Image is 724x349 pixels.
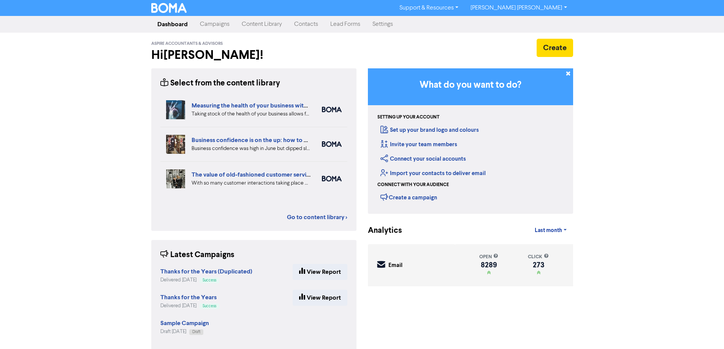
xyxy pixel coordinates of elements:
[194,17,236,32] a: Campaigns
[151,3,187,13] img: BOMA Logo
[160,295,217,301] a: Thanks for the Years
[160,269,252,275] a: Thanks for the Years (Duplicated)
[324,17,366,32] a: Lead Forms
[293,264,347,280] a: View Report
[537,39,573,57] button: Create
[151,41,223,46] span: Aspire Accountants & Advisors
[192,145,311,153] div: Business confidence was high in June but dipped slightly in August in the latest SMB Business Ins...
[379,80,562,91] h3: What do you want to do?
[322,141,342,147] img: boma
[322,107,342,112] img: boma_accounting
[380,191,437,203] div: Create a campaign
[528,253,549,261] div: click
[380,126,479,134] a: Set up your brand logo and colours
[380,141,457,148] a: Invite your team members
[479,253,498,261] div: open
[388,261,402,270] div: Email
[322,176,342,182] img: boma
[393,2,464,14] a: Support & Resources
[192,136,382,144] a: Business confidence is on the up: how to overcome the big challenges
[151,17,194,32] a: Dashboard
[377,182,449,188] div: Connect with your audience
[151,48,356,62] h2: Hi [PERSON_NAME] !
[288,17,324,32] a: Contacts
[529,223,573,238] a: Last month
[528,262,549,268] div: 273
[160,276,252,284] div: Delivered [DATE]
[380,170,486,177] a: Import your contacts to deliver email
[192,179,311,187] div: With so many customer interactions taking place online, your online customer service has to be fi...
[366,17,399,32] a: Settings
[203,304,216,308] span: Success
[160,294,217,301] strong: Thanks for the Years
[535,227,562,234] span: Last month
[377,114,439,121] div: Setting up your account
[236,17,288,32] a: Content Library
[192,102,348,109] a: Measuring the health of your business with ratio measures
[160,268,252,275] strong: Thanks for the Years (Duplicated)
[479,262,498,268] div: 8289
[368,225,393,237] div: Analytics
[293,290,347,306] a: View Report
[160,319,209,327] strong: Sample Campaign
[192,110,311,118] div: Taking stock of the health of your business allows for more effective planning, early warning abo...
[160,77,280,89] div: Select from the content library
[686,313,724,349] iframe: Chat Widget
[160,302,219,310] div: Delivered [DATE]
[368,68,573,214] div: Getting Started in BOMA
[464,2,573,14] a: [PERSON_NAME] [PERSON_NAME]
[203,278,216,282] span: Success
[160,249,234,261] div: Latest Campaigns
[287,213,347,222] a: Go to content library >
[192,330,200,334] span: Draft
[192,171,370,178] a: The value of old-fashioned customer service: getting data insights
[160,321,209,327] a: Sample Campaign
[380,155,466,163] a: Connect your social accounts
[160,328,209,335] div: Draft [DATE]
